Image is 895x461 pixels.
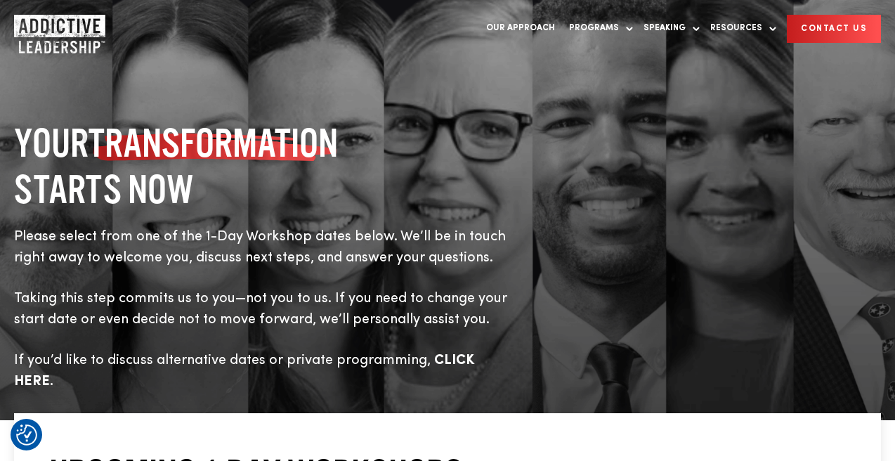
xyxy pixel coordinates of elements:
[479,14,562,43] a: Our Approach
[703,14,776,43] a: Resources
[636,14,700,43] a: Speaking
[14,288,513,330] p: Taking this step commits us to you—not you to us. If you need to change your start date or even d...
[16,424,37,446] button: Consent Preferences
[89,119,338,166] span: TRANSFORMATION
[14,119,513,212] h1: YOUR STARTS NOW
[14,353,431,368] span: If you’d like to discuss alternative dates or private programming,
[562,14,633,43] a: Programs
[787,15,881,43] a: CONTACT US
[14,15,98,43] a: Home
[14,226,513,268] p: Please select from one of the 1-Day Workshop dates below. We’ll be in touch right away to welcome...
[16,424,37,446] img: Revisit consent button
